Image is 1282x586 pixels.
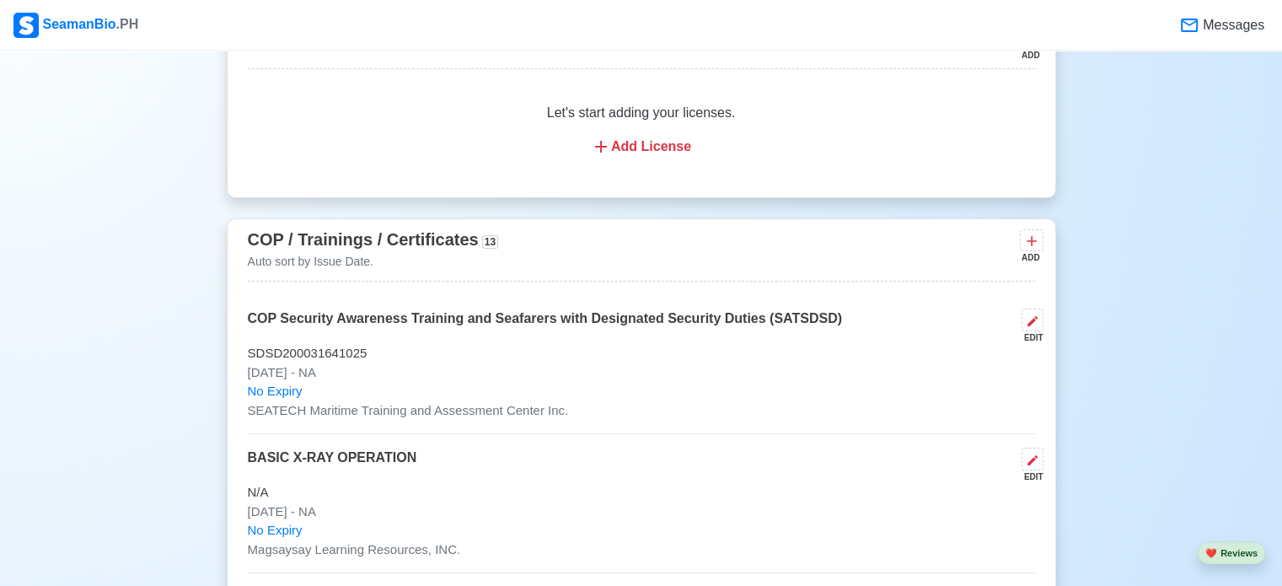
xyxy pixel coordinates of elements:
button: heartReviews [1198,542,1265,565]
p: Let's start adding your licenses. [268,103,1015,123]
div: ADD [1020,49,1040,62]
span: heart [1205,548,1217,558]
p: COP Security Awareness Training and Seafarers with Designated Security Duties (SATSDSD) [248,309,842,344]
p: Magsaysay Learning Resources, INC. [248,540,1035,560]
div: SeamanBio [13,13,138,38]
span: No Expiry [248,382,303,401]
div: Add License [268,137,1015,157]
span: Messages [1199,15,1264,35]
div: ADD [1020,251,1040,264]
p: [DATE] - NA [248,363,1035,383]
p: N/A [248,483,1035,503]
p: Auto sort by Issue Date. [248,253,499,271]
img: Logo [13,13,39,38]
span: 13 [482,235,498,249]
p: SEATECH Maritime Training and Assessment Center Inc. [248,401,1035,421]
div: EDIT [1015,470,1043,483]
p: BASIC X-RAY OPERATION [248,448,417,483]
p: SDSD200031641025 [248,344,1035,363]
div: EDIT [1015,331,1043,344]
p: [DATE] - NA [248,503,1035,522]
span: No Expiry [248,521,303,540]
span: .PH [116,17,139,31]
span: COP / Trainings / Certificates [248,230,479,249]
